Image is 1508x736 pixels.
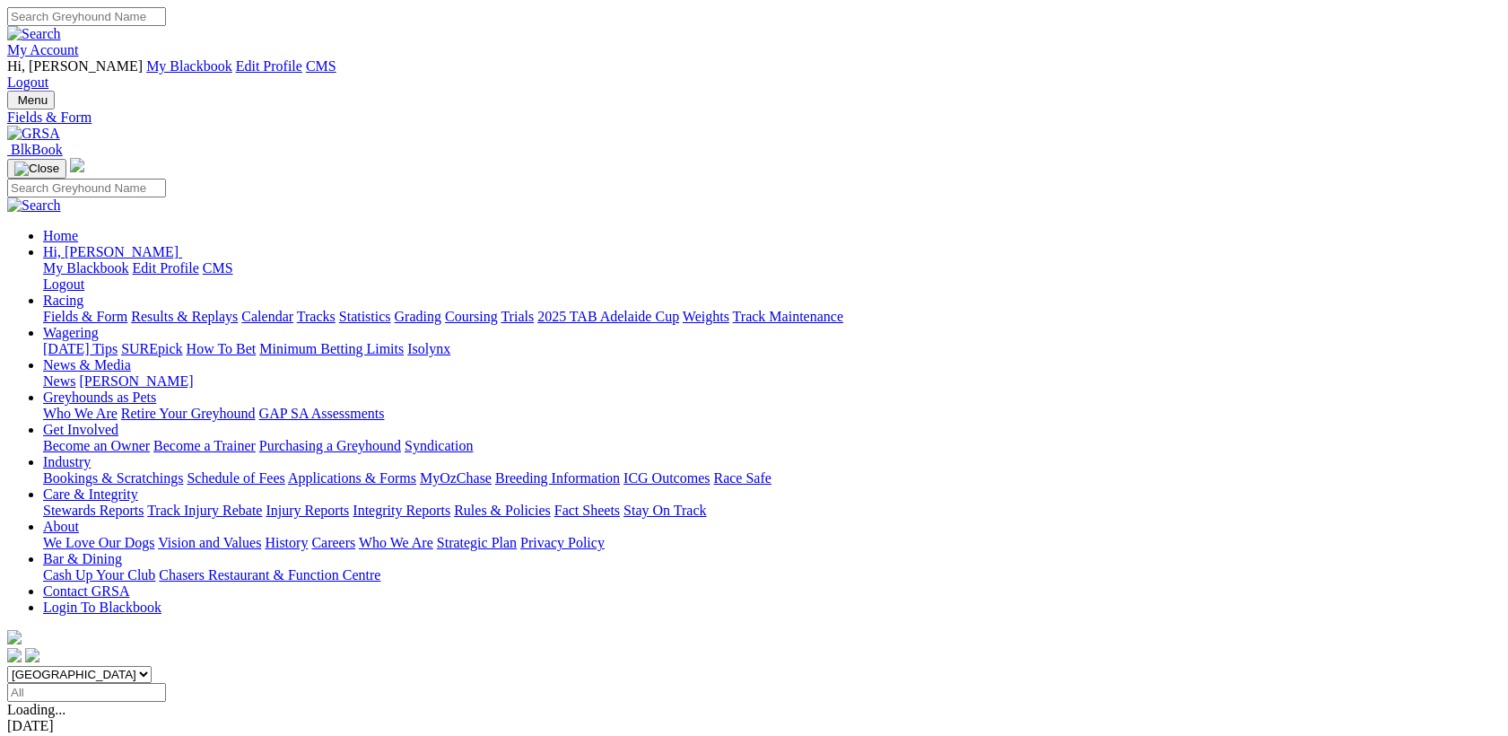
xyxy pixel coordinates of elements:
a: News & Media [43,357,131,372]
a: Careers [311,535,355,550]
div: Wagering [43,341,1501,357]
div: Bar & Dining [43,567,1501,583]
a: Breeding Information [495,470,620,486]
a: Minimum Betting Limits [259,341,404,356]
div: Industry [43,470,1501,486]
a: Fields & Form [43,309,127,324]
span: Menu [18,93,48,107]
a: Greyhounds as Pets [43,390,156,405]
a: Logout [43,276,84,292]
a: Contact GRSA [43,583,129,599]
a: Fields & Form [7,110,1501,126]
div: Greyhounds as Pets [43,406,1501,422]
a: Who We Are [359,535,433,550]
a: Stewards Reports [43,503,144,518]
a: SUREpick [121,341,182,356]
a: Logout [7,74,48,90]
img: facebook.svg [7,648,22,662]
div: About [43,535,1501,551]
div: Get Involved [43,438,1501,454]
a: Calendar [241,309,293,324]
a: Login To Blackbook [43,600,161,615]
img: logo-grsa-white.png [70,158,84,172]
input: Search [7,179,166,197]
a: Stay On Track [623,503,706,518]
div: Racing [43,309,1501,325]
a: Schedule of Fees [187,470,284,486]
a: MyOzChase [420,470,492,486]
a: Fact Sheets [554,503,620,518]
a: Purchasing a Greyhound [259,438,401,453]
a: Rules & Policies [454,503,551,518]
a: ICG Outcomes [623,470,710,486]
a: Bookings & Scratchings [43,470,183,486]
div: [DATE] [7,718,1501,734]
a: Isolynx [407,341,450,356]
a: My Blackbook [43,260,129,276]
img: GRSA [7,126,60,142]
a: Applications & Forms [288,470,416,486]
img: Search [7,26,61,42]
a: Track Maintenance [733,309,843,324]
a: How To Bet [187,341,257,356]
span: Hi, [PERSON_NAME] [7,58,143,74]
a: Edit Profile [133,260,199,276]
a: CMS [203,260,233,276]
a: [PERSON_NAME] [79,373,193,389]
a: Coursing [445,309,498,324]
a: Home [43,228,78,243]
a: Edit Profile [236,58,302,74]
div: News & Media [43,373,1501,390]
a: My Blackbook [146,58,232,74]
div: My Account [7,58,1501,91]
img: Search [7,197,61,214]
a: About [43,519,79,534]
a: Grading [395,309,441,324]
button: Toggle navigation [7,91,55,110]
a: Wagering [43,325,99,340]
input: Search [7,7,166,26]
a: Trials [501,309,534,324]
a: BlkBook [7,142,63,157]
a: News [43,373,75,389]
a: Vision and Values [158,535,261,550]
a: Strategic Plan [437,535,517,550]
a: Racing [43,293,83,308]
a: Hi, [PERSON_NAME] [43,244,182,259]
span: BlkBook [11,142,63,157]
a: Retire Your Greyhound [121,406,256,421]
span: Loading... [7,702,65,717]
a: Privacy Policy [520,535,605,550]
a: We Love Our Dogs [43,535,154,550]
a: CMS [306,58,336,74]
img: twitter.svg [25,648,39,662]
div: Care & Integrity [43,503,1501,519]
a: Get Involved [43,422,118,437]
div: Hi, [PERSON_NAME] [43,260,1501,293]
img: Close [14,162,59,176]
a: Syndication [405,438,473,453]
a: Become an Owner [43,438,150,453]
a: [DATE] Tips [43,341,118,356]
a: GAP SA Assessments [259,406,385,421]
a: Who We Are [43,406,118,421]
input: Select date [7,683,166,702]
a: History [265,535,308,550]
a: Results & Replays [131,309,238,324]
a: Chasers Restaurant & Function Centre [159,567,380,583]
a: 2025 TAB Adelaide Cup [537,309,679,324]
button: Toggle navigation [7,159,66,179]
a: My Account [7,42,79,57]
img: logo-grsa-white.png [7,630,22,644]
a: Statistics [339,309,391,324]
a: Weights [683,309,729,324]
a: Care & Integrity [43,486,138,502]
a: Integrity Reports [353,503,450,518]
a: Track Injury Rebate [147,503,262,518]
a: Injury Reports [266,503,349,518]
a: Race Safe [713,470,771,486]
a: Tracks [297,309,336,324]
a: Become a Trainer [153,438,256,453]
a: Bar & Dining [43,551,122,566]
a: Industry [43,454,91,469]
